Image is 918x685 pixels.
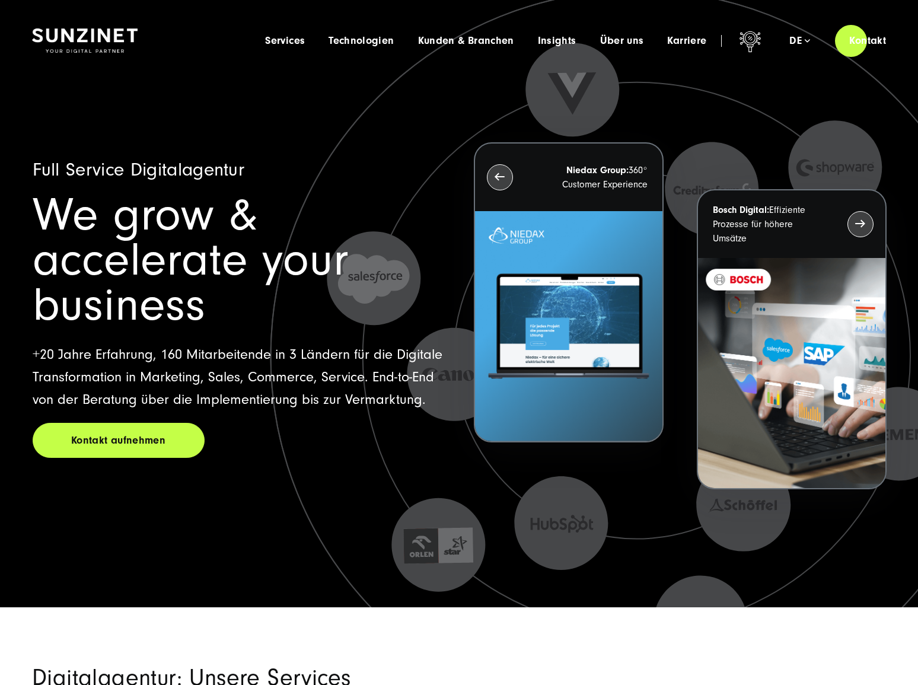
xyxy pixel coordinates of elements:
a: Über uns [600,35,644,47]
p: +20 Jahre Erfahrung, 160 Mitarbeitende in 3 Ländern für die Digitale Transformation in Marketing,... [33,343,445,411]
a: Kunden & Branchen [418,35,514,47]
p: Effiziente Prozesse für höhere Umsätze [713,203,826,246]
a: Karriere [667,35,706,47]
a: Technologien [329,35,394,47]
img: BOSCH - Kundeprojekt - Digital Transformation Agentur SUNZINET [698,258,885,489]
p: 360° Customer Experience [534,163,648,192]
a: Insights [538,35,576,47]
button: Bosch Digital:Effiziente Prozesse für höhere Umsätze BOSCH - Kundeprojekt - Digital Transformatio... [697,189,887,490]
a: Kontakt [835,24,900,58]
strong: Niedax Group: [566,165,629,176]
button: Niedax Group:360° Customer Experience Letztes Projekt von Niedax. Ein Laptop auf dem die Niedax W... [474,142,664,443]
span: Full Service Digitalagentur [33,159,245,180]
strong: Bosch Digital: [713,205,769,215]
div: de [789,35,810,47]
a: Services [265,35,305,47]
img: Letztes Projekt von Niedax. Ein Laptop auf dem die Niedax Website geöffnet ist, auf blauem Hinter... [475,211,662,442]
h1: We grow & accelerate your business [33,193,445,328]
a: Kontakt aufnehmen [33,423,205,458]
img: SUNZINET Full Service Digital Agentur [32,28,138,53]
